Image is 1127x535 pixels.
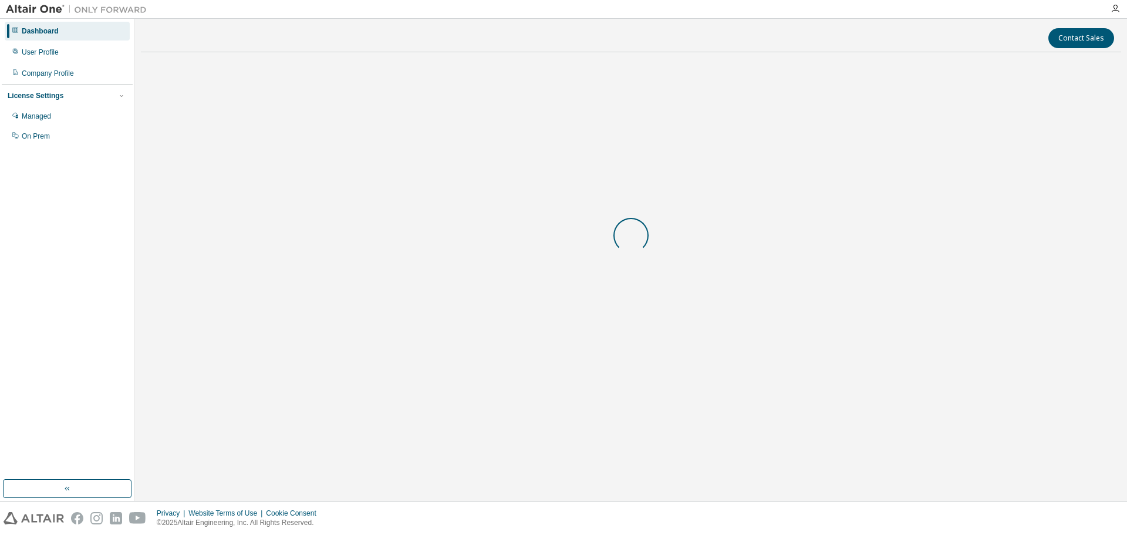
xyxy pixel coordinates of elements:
div: Dashboard [22,26,59,36]
img: instagram.svg [90,512,103,524]
div: Website Terms of Use [188,509,266,518]
div: License Settings [8,91,63,100]
div: Company Profile [22,69,74,78]
img: linkedin.svg [110,512,122,524]
div: On Prem [22,132,50,141]
img: youtube.svg [129,512,146,524]
div: Managed [22,112,51,121]
div: Privacy [157,509,188,518]
button: Contact Sales [1048,28,1114,48]
img: altair_logo.svg [4,512,64,524]
img: Altair One [6,4,153,15]
div: User Profile [22,48,59,57]
img: facebook.svg [71,512,83,524]
p: © 2025 Altair Engineering, Inc. All Rights Reserved. [157,518,323,528]
div: Cookie Consent [266,509,323,518]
